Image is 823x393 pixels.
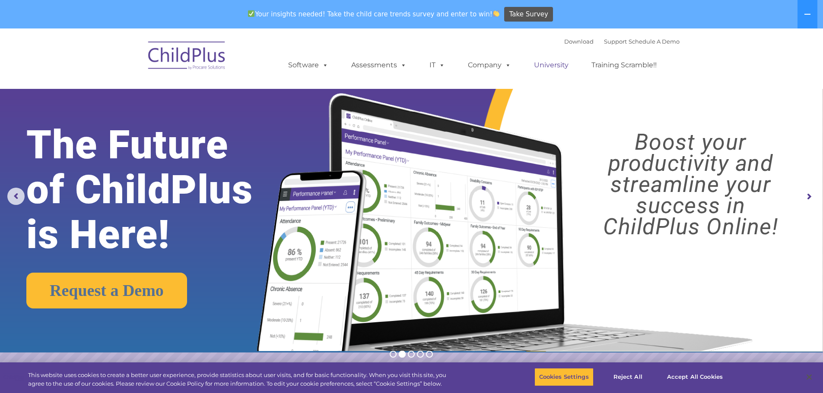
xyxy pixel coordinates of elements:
[493,10,499,17] img: 👏
[245,6,503,22] span: Your insights needed! Take the child care trends survey and enter to win!
[120,92,157,99] span: Phone number
[28,371,453,388] div: This website uses cookies to create a better user experience, provide statistics about user visit...
[459,57,520,74] a: Company
[629,38,680,45] a: Schedule A Demo
[421,57,454,74] a: IT
[144,35,230,79] img: ChildPlus by Procare Solutions
[569,132,813,237] rs-layer: Boost your productivity and streamline your success in ChildPlus Online!
[26,123,289,257] rs-layer: The Future of ChildPlus is Here!
[26,273,187,308] a: Request a Demo
[534,368,594,386] button: Cookies Settings
[800,368,819,387] button: Close
[248,10,254,17] img: ✅
[525,57,577,74] a: University
[120,57,146,63] span: Last name
[564,38,594,45] a: Download
[564,38,680,45] font: |
[662,368,728,386] button: Accept All Cookies
[280,57,337,74] a: Software
[343,57,415,74] a: Assessments
[509,7,548,22] span: Take Survey
[601,368,655,386] button: Reject All
[504,7,553,22] a: Take Survey
[604,38,627,45] a: Support
[583,57,665,74] a: Training Scramble!!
